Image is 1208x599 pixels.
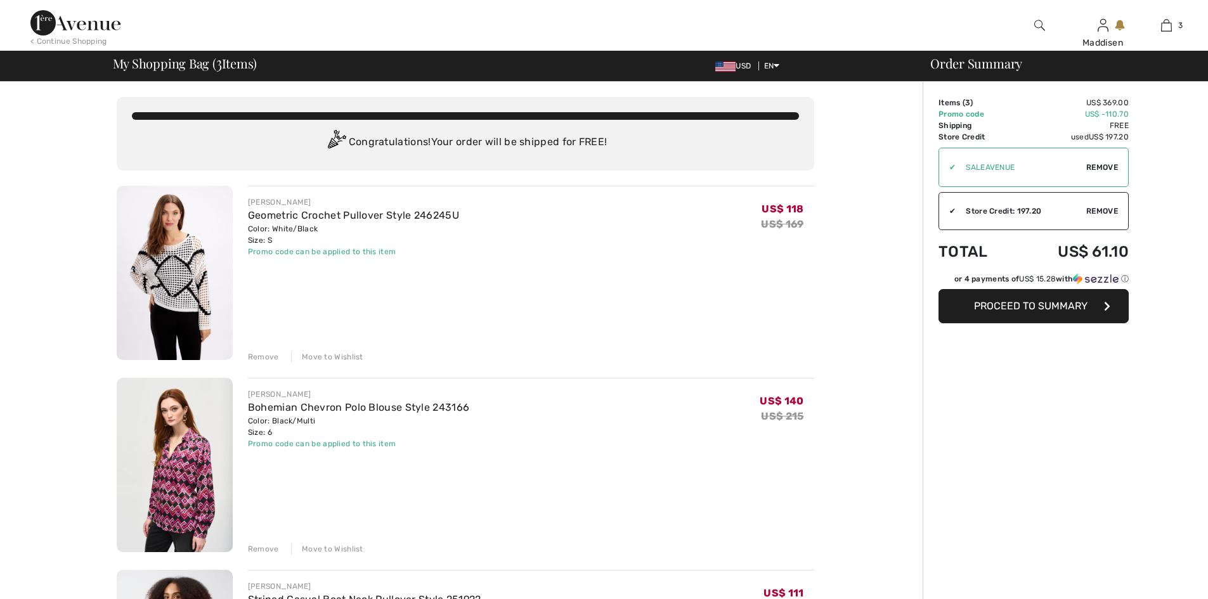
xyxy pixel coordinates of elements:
span: 3 [1178,20,1183,31]
span: Remove [1086,162,1118,173]
span: USD [715,61,756,70]
div: Order Summary [915,57,1200,70]
td: US$ -110.70 [1016,108,1129,120]
a: 3 [1135,18,1197,33]
div: Maddisen [1072,36,1134,49]
div: Color: Black/Multi Size: 6 [248,415,469,438]
a: Sign In [1098,19,1108,31]
img: Geometric Crochet Pullover Style 246245U [117,186,233,360]
img: 1ère Avenue [30,10,120,35]
span: US$ 111 [763,587,803,599]
div: [PERSON_NAME] [248,581,481,592]
div: < Continue Shopping [30,35,107,47]
a: Bohemian Chevron Polo Blouse Style 243166 [248,401,469,413]
s: US$ 215 [761,410,803,422]
input: Promo code [956,148,1086,186]
div: Promo code can be applied to this item [248,438,469,449]
img: My Info [1098,18,1108,33]
a: Geometric Crochet Pullover Style 246245U [248,209,459,221]
div: Move to Wishlist [291,543,363,555]
td: Items ( ) [938,97,1016,108]
span: 3 [965,98,970,107]
span: EN [764,61,780,70]
div: [PERSON_NAME] [248,196,459,208]
td: Total [938,230,1016,273]
span: US$ 197.20 [1089,132,1129,141]
div: Store Credit: 197.20 [956,205,1086,217]
img: Bohemian Chevron Polo Blouse Style 243166 [117,378,233,552]
td: Promo code [938,108,1016,120]
div: ✔ [939,205,956,217]
td: Shipping [938,120,1016,131]
img: US Dollar [715,61,736,72]
div: ✔ [939,162,956,173]
span: US$ 118 [762,203,803,215]
button: Proceed to Summary [938,289,1129,323]
div: Congratulations! Your order will be shipped for FREE! [132,130,799,155]
td: US$ 61.10 [1016,230,1129,273]
td: Free [1016,120,1129,131]
td: US$ 369.00 [1016,97,1129,108]
div: [PERSON_NAME] [248,389,469,400]
div: Move to Wishlist [291,351,363,363]
span: My Shopping Bag ( Items) [113,57,257,70]
s: US$ 169 [761,218,803,230]
div: or 4 payments ofUS$ 15.28withSezzle Click to learn more about Sezzle [938,273,1129,289]
div: Color: White/Black Size: S [248,223,459,246]
iframe: To enrich screen reader interactions, please activate Accessibility in Grammarly extension settings [971,236,1208,599]
span: 3 [216,54,222,70]
img: search the website [1034,18,1045,33]
td: Store Credit [938,131,1016,143]
div: Remove [248,543,279,555]
span: US$ 140 [760,395,803,407]
img: Congratulation2.svg [323,130,349,155]
div: or 4 payments of with [954,273,1129,285]
div: Remove [248,351,279,363]
span: Remove [1086,205,1118,217]
img: My Bag [1161,18,1172,33]
td: used [1016,131,1129,143]
div: Promo code can be applied to this item [248,246,459,257]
